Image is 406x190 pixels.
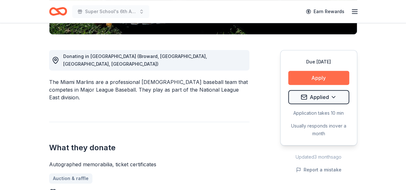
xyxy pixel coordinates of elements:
span: Applied [310,93,329,101]
button: Apply [288,71,349,85]
h2: What they donate [49,143,249,153]
span: Donating in [GEOGRAPHIC_DATA] (Broward, [GEOGRAPHIC_DATA], [GEOGRAPHIC_DATA], [GEOGRAPHIC_DATA]) [63,54,207,67]
div: The Miami Marlins are a professional [DEMOGRAPHIC_DATA] baseball team that competes in Major Leag... [49,78,249,101]
a: Auction & raffle [49,173,92,184]
div: Updated 3 months ago [280,153,357,161]
div: Application takes 10 min [288,109,349,117]
div: Due [DATE] [288,58,349,66]
button: Super School's 6th Annual Casino Night [72,5,149,18]
a: Earn Rewards [302,6,348,17]
span: Super School's 6th Annual Casino Night [85,8,136,15]
button: Report a mistake [296,166,341,174]
button: Applied [288,90,349,104]
a: Home [49,4,67,19]
div: Autographed memorabilia, ticket certificates [49,161,249,168]
div: Usually responds in over a month [288,122,349,137]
